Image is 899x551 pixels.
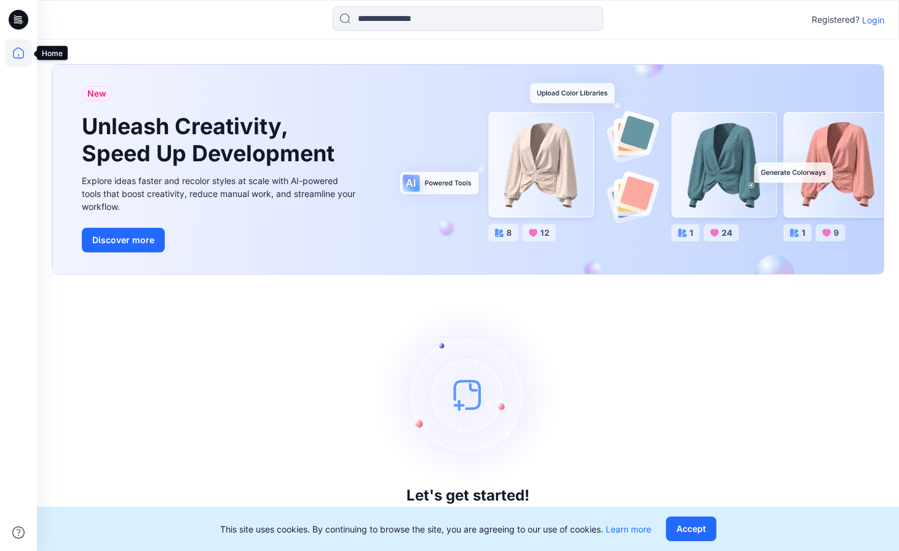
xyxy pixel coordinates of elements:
h1: Unleash Creativity, Speed Up Development [82,113,340,166]
p: Registered? [812,12,860,27]
p: This site uses cookies. By continuing to browse the site, you are agreeing to our use of cookies. [220,523,651,536]
h3: Let's get started! [406,487,529,504]
a: Learn more [606,524,651,534]
span: New [87,86,106,101]
img: empty-state-image.svg [376,302,560,487]
button: Discover more [82,228,165,252]
div: Explore ideas faster and recolor styles at scale with AI-powered tools that boost creativity, red... [82,174,358,213]
p: Login [862,14,884,26]
button: Accept [666,517,716,541]
a: Discover more [82,228,358,252]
